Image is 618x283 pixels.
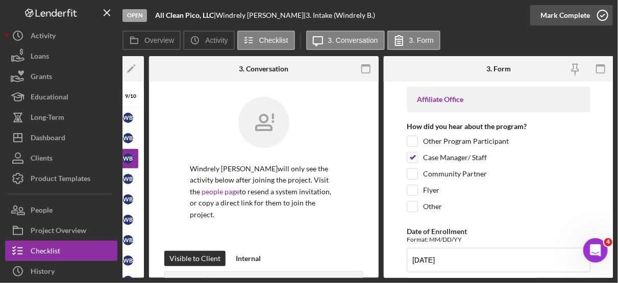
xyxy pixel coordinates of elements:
button: People [5,200,117,220]
button: Activity [183,31,234,50]
div: Grants [31,66,52,89]
button: Project Overview [5,220,117,241]
div: W B [123,174,133,184]
p: Windrely [PERSON_NAME] will only see the activity below after joining the project. Visit the to r... [190,163,338,220]
button: Long-Term [5,107,117,127]
div: Educational [31,87,68,110]
label: Date of Enrollment [407,227,467,236]
label: 3. Conversation [328,36,378,44]
button: Clients [5,148,117,168]
div: Visible to Client [169,251,220,266]
button: Grants [5,66,117,87]
div: Checklist [31,241,60,264]
div: Format: MM/DD/YY [407,236,590,243]
div: W B [123,235,133,245]
button: Internal [231,251,266,266]
b: All Clean Pico, LLC [155,11,214,19]
a: people page [202,187,239,196]
div: W B [123,153,133,164]
div: 3. Intake (Windrely B.) [306,11,375,19]
label: Overview [144,36,174,44]
button: History [5,261,117,281]
label: Other Program Participant [423,136,509,146]
label: Community Partner [423,169,487,179]
button: Educational [5,87,117,107]
div: Windrely [PERSON_NAME] | [216,11,306,19]
div: 3. Conversation [239,65,289,73]
div: W B [123,255,133,266]
label: 3. Form [409,36,434,44]
button: 3. Form [387,31,440,50]
div: 3. Form [486,65,511,73]
div: Internal [236,251,261,266]
button: Loans [5,46,117,66]
div: Open [122,9,147,22]
label: Case Manager/ Staff [423,152,487,163]
div: W B [123,133,133,143]
div: Activity [31,25,56,48]
div: Dashboard [31,127,65,150]
div: People [31,200,53,223]
div: Mark Complete [540,5,590,25]
button: Mark Complete [530,5,613,25]
button: Dashboard [5,127,117,148]
div: 9 / 10 [118,93,136,99]
iframe: Intercom live chat [583,238,608,263]
button: 3. Conversation [306,31,385,50]
div: Project Overview [31,220,86,243]
div: Loans [31,46,49,69]
div: W B [123,194,133,204]
label: Flyer [423,185,439,195]
div: Long-Term [31,107,64,130]
div: Clients [31,148,53,171]
div: How did you hear about the program? [407,122,590,131]
button: Checklist [237,31,295,50]
div: Affiliate Office [417,95,580,104]
button: Checklist [5,241,117,261]
div: | [155,11,216,19]
div: Product Templates [31,168,90,191]
span: 4 [604,238,612,246]
button: Activity [5,25,117,46]
label: Checklist [259,36,288,44]
button: Overview [122,31,181,50]
button: Product Templates [5,168,117,189]
button: Visible to Client [164,251,226,266]
label: Activity [205,36,228,44]
div: W B [123,113,133,123]
label: Other [423,201,442,212]
div: W B [123,215,133,225]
